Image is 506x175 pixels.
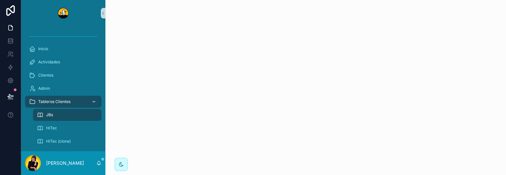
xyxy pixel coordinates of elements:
[38,46,48,52] span: Inicio
[38,99,70,104] span: Tableros Clientes
[25,83,101,94] a: Admin
[58,8,69,18] img: App logo
[25,43,101,55] a: Inicio
[25,96,101,108] a: Tableros Clientes
[46,139,71,144] span: HiTec (clone)
[38,73,53,78] span: Clientes
[46,160,84,166] p: [PERSON_NAME]
[46,112,53,118] span: JBs
[38,59,60,65] span: Actividades
[33,135,101,147] a: HiTec (clone)
[25,69,101,81] a: Clientes
[25,56,101,68] a: Actividades
[38,86,50,91] span: Admin
[46,125,57,131] span: HiTec
[33,109,101,121] a: JBs
[33,122,101,134] a: HiTec
[21,26,105,151] div: scrollable content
